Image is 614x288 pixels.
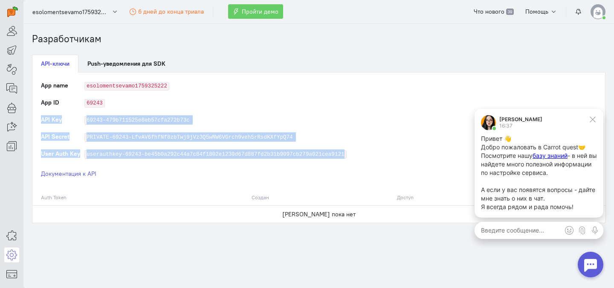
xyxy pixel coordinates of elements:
[474,8,504,15] span: Что нового
[32,205,605,223] td: [PERSON_NAME] пока нет
[525,8,548,15] span: Помощь
[41,81,68,90] label: App name
[122,120,135,133] button: Голосовое сообщение
[28,4,123,19] button: esolomentsevamo1759325222
[228,4,283,19] button: Пройти демо
[15,39,119,47] span: Добро пожаловать в Carrot quest🤝
[84,150,347,159] code: userauthkey-69243-be45b0a292c44a7c84f1802e1230d67d887fd2b31b9097cb279a021cea9121
[138,8,204,15] span: 6 дней до конца триала
[32,189,247,206] th: Auth Token
[521,4,562,19] button: Помощь
[15,31,45,38] span: Привет 👋
[41,132,70,141] label: API Secret
[32,32,101,46] li: Разработчикам
[15,48,131,72] span: - в ней вы найдете много полезной информации по настройке сервиса.
[84,133,295,142] code: PRIVATE-69243-LfvAV6fhfNf8zbTwj9jVz3Q5wNW6VGrch9veh5rRsdKXfYpQ74
[84,116,192,125] code: 69243-479b711525e8eb57cfa272b73c
[32,55,78,73] a: API-ключи
[84,82,169,90] code: esolomentsevamo1759325222
[41,149,80,158] label: User Auth Key
[41,115,62,124] label: API Key
[84,99,105,108] code: 69243
[393,189,533,206] th: Доступ
[242,8,278,15] span: Пройти демо
[247,189,393,206] th: Создан
[41,98,59,107] label: App ID
[32,32,605,46] nav: breadcrumb
[469,4,518,19] a: Что нового 39
[15,99,107,106] span: Я всегда рядом и рада помочь!
[15,48,67,55] span: Посмотрите нашу
[7,6,18,17] img: carrot-quest.svg
[15,82,129,98] span: А если у вас появятся вопросы - дайте мне знать о них в чат.
[41,169,96,178] a: Документация к API
[591,4,605,19] img: default-v4.png
[33,19,76,24] div: 16:37
[32,8,109,16] span: esolomentsevamo1759325222
[78,55,174,73] a: Push-уведомления для SDK
[506,9,513,15] span: 39
[33,13,76,18] div: [PERSON_NAME]
[67,48,101,55] a: базу знаний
